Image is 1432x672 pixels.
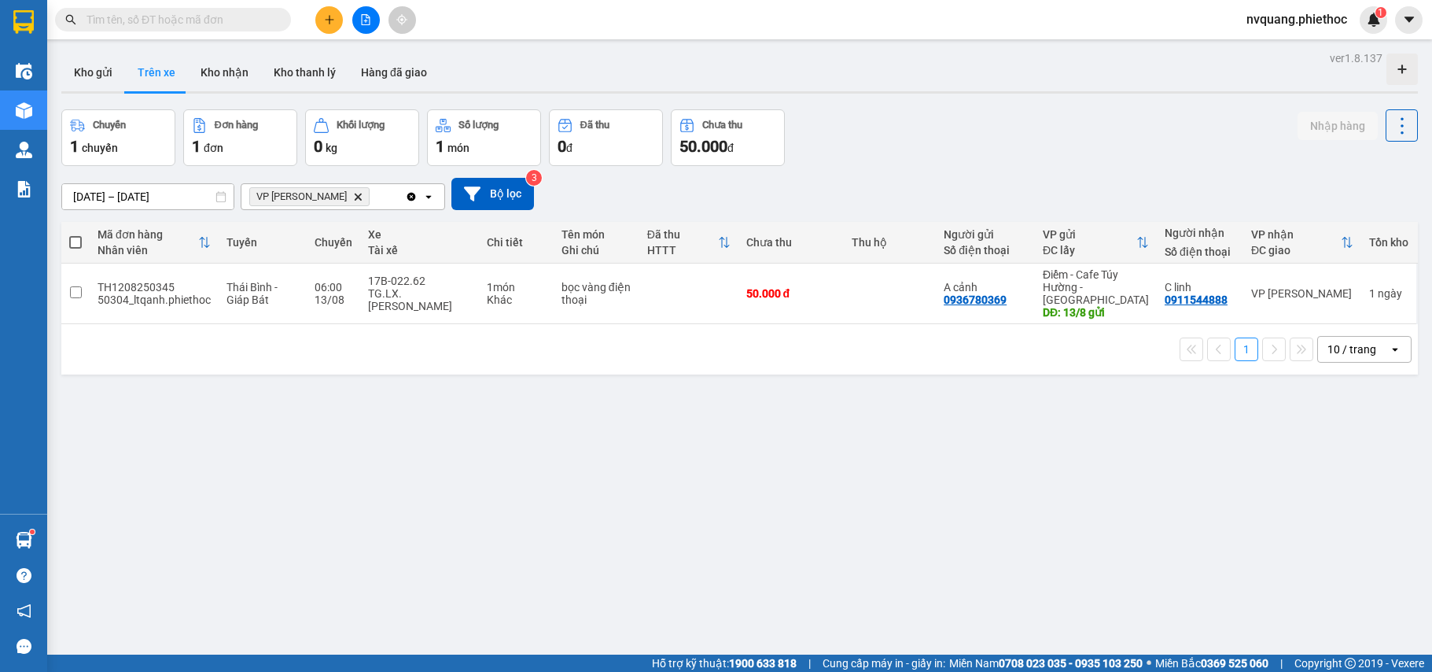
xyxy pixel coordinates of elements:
button: aim [388,6,416,34]
img: warehouse-icon [16,102,32,119]
div: 06:00 [315,281,352,294]
span: | [1280,655,1283,672]
div: Chuyến [93,120,126,131]
button: Đã thu0đ [549,109,663,166]
span: 0 [558,137,566,156]
div: Thu hộ [852,236,928,249]
div: Số lượng [458,120,499,131]
div: Khối lượng [337,120,385,131]
span: ngày [1378,287,1402,300]
span: 0 [314,137,322,156]
span: question-circle [17,568,31,583]
button: file-add [352,6,380,34]
img: warehouse-icon [16,532,32,548]
span: nvquang.phiethoc [1234,9,1360,29]
div: Xe [368,228,471,241]
span: 1 [70,137,79,156]
span: 1 [436,137,444,156]
span: VP Trần Khát Chân, close by backspace [249,187,370,206]
div: Tên món [561,228,631,241]
div: Số điện thoại [1165,246,1235,258]
span: Miền Nam [949,655,1143,672]
div: Đơn hàng [215,120,258,131]
span: Thái Bình - Giáp Bát [226,281,278,306]
div: ver 1.8.137 [1330,50,1382,67]
span: Cung cấp máy in - giấy in: [823,655,945,672]
button: Bộ lọc [451,178,534,210]
button: Trên xe [125,54,188,91]
div: A cảnh [944,281,1027,294]
th: Toggle SortBy [90,222,219,264]
svg: Delete [353,192,363,201]
div: Số điện thoại [944,244,1027,257]
div: Tạo kho hàng mới [1386,54,1418,85]
button: 1 [1235,338,1258,361]
div: Điểm - Cafe Túy Hường - [GEOGRAPHIC_DATA] [1043,268,1149,306]
span: đ [727,142,734,154]
div: 50304_ltqanh.phiethoc [98,294,211,306]
div: ĐC lấy [1043,244,1136,257]
div: Tài xế [368,244,471,257]
img: warehouse-icon [16,63,32,79]
div: VP nhận [1251,228,1341,241]
div: TG.LX.[PERSON_NAME] [368,287,471,312]
div: Người nhận [1165,227,1235,239]
strong: 0708 023 035 - 0935 103 250 [999,657,1143,670]
th: Toggle SortBy [1243,222,1361,264]
span: | [808,655,811,672]
div: Đã thu [580,120,609,131]
button: Số lượng1món [427,109,541,166]
div: TH1208250345 [98,281,211,294]
img: warehouse-icon [16,142,32,158]
div: 1 [1369,287,1408,300]
span: ⚪️ [1147,660,1151,666]
span: notification [17,604,31,618]
span: file-add [360,14,371,25]
button: Kho gửi [61,54,125,91]
div: Đã thu [647,228,718,241]
input: Tìm tên, số ĐT hoặc mã đơn [87,11,272,28]
th: Toggle SortBy [1035,222,1157,264]
span: đ [566,142,572,154]
div: Mã đơn hàng [98,228,198,241]
span: 1 [192,137,201,156]
button: caret-down [1395,6,1423,34]
span: aim [396,14,407,25]
span: đơn [204,142,223,154]
div: Khác [487,294,546,306]
span: copyright [1345,658,1356,669]
button: Khối lượng0kg [305,109,419,166]
img: solution-icon [16,181,32,198]
button: Kho nhận [188,54,261,91]
div: HTTT [647,244,718,257]
span: VP Trần Khát Chân [256,190,347,203]
div: 50.000 đ [746,287,836,300]
div: ĐC giao [1251,244,1341,257]
span: search [65,14,76,25]
div: 0911544888 [1165,294,1228,306]
div: 1 món [487,281,546,294]
span: Hỗ trợ kỹ thuật: [652,655,797,672]
div: 0936780369 [944,294,1007,306]
div: bọc vàng điện thoại [561,281,631,306]
button: Hàng đã giao [348,54,440,91]
div: Tồn kho [1369,236,1408,249]
button: Chưa thu50.000đ [671,109,785,166]
button: plus [315,6,343,34]
div: Chi tiết [487,236,546,249]
div: Tuyến [226,236,299,249]
div: Ghi chú [561,244,631,257]
img: icon-new-feature [1367,13,1381,27]
button: Đơn hàng1đơn [183,109,297,166]
div: 13/08 [315,294,352,306]
span: 1 [1378,7,1383,18]
th: Toggle SortBy [639,222,738,264]
svg: open [422,190,435,203]
sup: 1 [30,530,35,534]
span: plus [324,14,335,25]
input: Select a date range. [62,184,234,209]
div: Người gửi [944,228,1027,241]
svg: open [1389,343,1401,356]
div: Chưa thu [702,120,742,131]
strong: 1900 633 818 [729,657,797,670]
